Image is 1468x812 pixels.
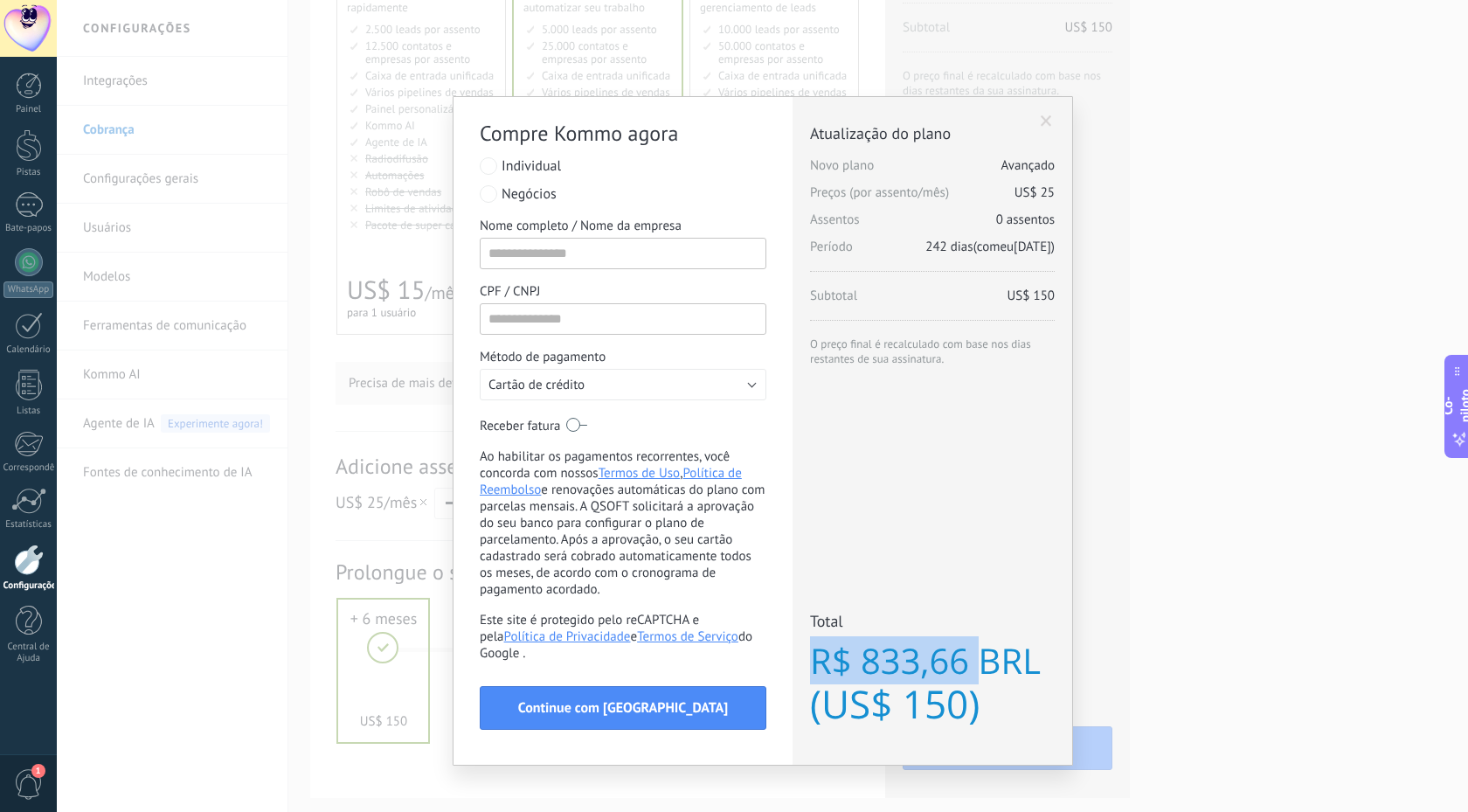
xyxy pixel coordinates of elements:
[996,212,1055,228] font: 0 assentos
[810,123,951,143] font: Atualização do plano
[810,184,949,201] font: Preços (por assento/mês)
[480,448,730,482] font: Ao habilitar os pagamentos recorrentes, você concorda com nossos
[17,405,40,417] font: Listas
[1001,157,1055,174] font: Avançado
[680,465,682,482] font: ,
[502,185,557,203] font: Negócios
[1008,288,1055,304] font: US$ 150
[810,288,857,304] font: Subtotal
[518,699,728,717] font: Continue com [GEOGRAPHIC_DATA]
[1014,184,1055,201] font: US$ 25
[810,611,843,631] font: Total
[3,462,72,474] font: Correspondência
[480,120,678,147] font: Compre Kommo agora
[504,628,631,645] a: Política de Privacidade
[480,349,606,365] font: Método de pagamento
[599,465,681,482] a: Termos de Uso
[480,465,742,498] a: Política de Reembolso
[810,337,1031,366] font: O preço final é recalculado com base nos dias restantes de sua assinatura.
[480,482,765,598] font: e renovações automáticas do plano com parcelas mensais. A QSOFT solicitará a aprovação do seu ban...
[6,344,50,356] font: Calendário
[5,222,52,234] font: Bate-papos
[17,166,41,178] font: Pistas
[502,157,561,175] font: Individual
[480,628,752,662] font: do Google .
[480,686,766,730] button: Continue com [GEOGRAPHIC_DATA]
[480,157,766,175] label: Individual
[925,239,973,255] font: 242 dias
[1014,239,1051,255] font: [DATE]
[480,185,766,203] label: Negócios
[7,641,49,664] font: Central de Ajuda
[810,636,1041,684] font: R$ 833,66 BRL
[36,765,41,776] font: 1
[16,103,41,115] font: Painel
[3,580,61,592] font: Configurações
[480,369,766,400] button: Cartão de crédito
[973,239,1014,255] font: (comeu
[810,239,853,255] font: Período
[480,218,682,234] font: Nome completo / Nome da empresa
[810,677,980,730] font: (US$ 150)
[5,518,52,531] font: Estatísticas
[810,157,874,174] font: Novo plano
[488,377,585,393] font: Cartão de crédito
[480,283,540,300] font: CPF / CNPJ
[810,212,860,228] font: Assentos
[1051,239,1055,255] font: )
[631,628,638,645] font: e
[637,628,738,645] a: Termos de Serviço
[8,283,49,295] font: WhatsApp
[480,612,699,645] font: Este site é protegido pelo reCAPTCHA e pela
[480,418,560,434] font: Receber fatura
